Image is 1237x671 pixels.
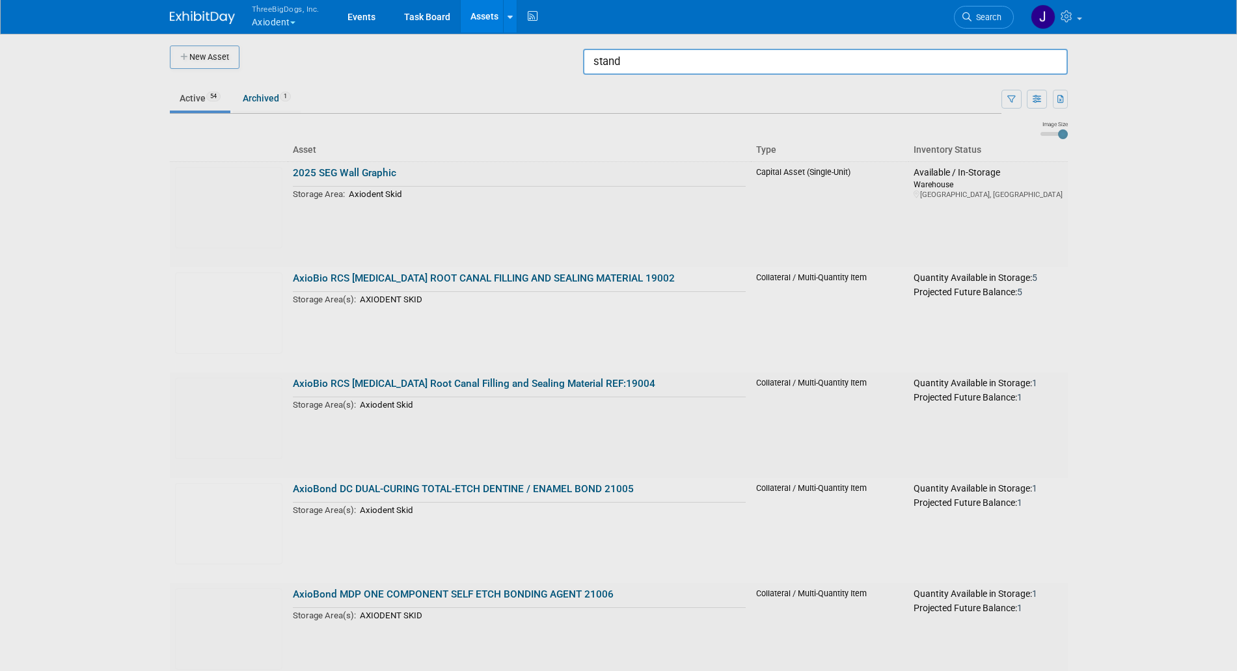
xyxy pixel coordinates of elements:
img: ExhibitDay [170,11,235,24]
a: Search [954,6,1014,29]
img: Justin Newborn [1031,5,1055,29]
span: Search [972,12,1001,22]
input: search assets [583,49,1068,75]
span: ThreeBigDogs, Inc. [252,2,319,16]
